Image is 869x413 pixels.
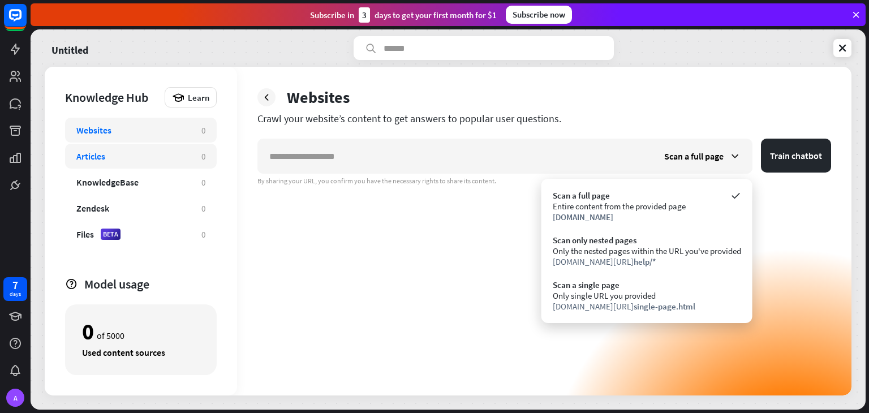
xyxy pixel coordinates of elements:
[553,235,741,246] div: Scan only nested pages
[310,7,497,23] div: Subscribe in days to get your first month for $1
[506,6,572,24] div: Subscribe now
[76,177,139,188] div: KnowledgeBase
[201,125,205,136] div: 0
[76,150,105,162] div: Articles
[553,301,741,312] div: [DOMAIN_NAME][URL]
[201,177,205,188] div: 0
[634,301,695,312] span: single-page.html
[553,290,741,301] div: Only single URL you provided
[553,279,741,290] div: Scan a single page
[82,322,200,341] div: of 5000
[76,229,94,240] div: Files
[82,347,200,358] div: Used content sources
[101,229,121,240] div: BETA
[65,89,159,105] div: Knowledge Hub
[201,229,205,240] div: 0
[553,190,741,201] div: Scan a full page
[553,212,613,222] span: [DOMAIN_NAME]
[51,36,88,60] a: Untitled
[634,256,656,267] span: help/*
[553,256,741,267] div: [DOMAIN_NAME][URL]
[257,177,831,186] div: By sharing your URL, you confirm you have the necessary rights to share its content.
[761,139,831,173] button: Train chatbot
[10,290,21,298] div: days
[84,276,217,292] div: Model usage
[359,7,370,23] div: 3
[287,87,350,107] div: Websites
[82,322,94,341] div: 0
[188,92,209,103] span: Learn
[76,203,109,214] div: Zendesk
[12,280,18,290] div: 7
[553,201,741,212] div: Entire content from the provided page
[6,389,24,407] div: A
[664,150,724,162] span: Scan a full page
[201,203,205,214] div: 0
[553,246,741,256] div: Only the nested pages within the URL you've provided
[201,151,205,162] div: 0
[76,124,111,136] div: Websites
[257,112,831,125] div: Crawl your website’s content to get answers to popular user questions.
[9,5,43,38] button: Open LiveChat chat widget
[3,277,27,301] a: 7 days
